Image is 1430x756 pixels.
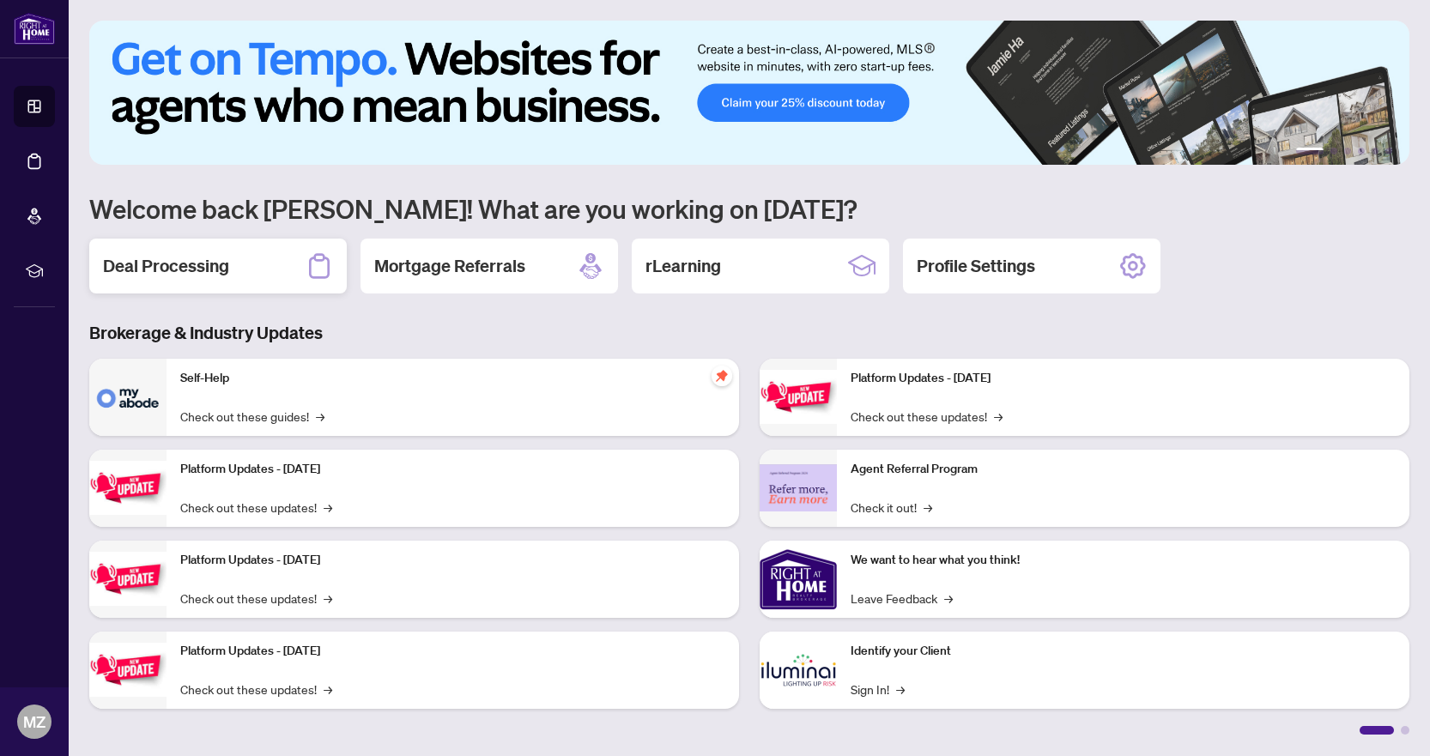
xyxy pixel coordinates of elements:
p: Platform Updates - [DATE] [180,642,725,661]
a: Leave Feedback→ [851,589,953,608]
span: → [994,407,1003,426]
span: pushpin [712,366,732,386]
h2: Profile Settings [917,254,1035,278]
p: Identify your Client [851,642,1396,661]
img: Self-Help [89,359,167,436]
button: 6 [1385,148,1392,154]
span: MZ [23,710,45,734]
p: Platform Updates - [DATE] [180,551,725,570]
button: 5 [1372,148,1378,154]
span: → [324,498,332,517]
a: Check out these updates!→ [180,589,332,608]
img: Agent Referral Program [760,464,837,511]
h2: rLearning [645,254,721,278]
img: logo [14,13,55,45]
p: Platform Updates - [DATE] [851,369,1396,388]
img: We want to hear what you think! [760,541,837,618]
a: Sign In!→ [851,680,905,699]
img: Platform Updates - July 21, 2025 [89,552,167,606]
span: → [896,680,905,699]
button: 2 [1330,148,1337,154]
a: Check it out!→ [851,498,932,517]
img: Platform Updates - July 8, 2025 [89,643,167,697]
span: → [324,589,332,608]
h1: Welcome back [PERSON_NAME]! What are you working on [DATE]? [89,192,1409,225]
span: → [316,407,324,426]
a: Check out these guides!→ [180,407,324,426]
button: 4 [1358,148,1365,154]
span: → [944,589,953,608]
p: Agent Referral Program [851,460,1396,479]
button: 1 [1296,148,1324,154]
h2: Mortgage Referrals [374,254,525,278]
img: Slide 0 [89,21,1409,165]
p: Self-Help [180,369,725,388]
h2: Deal Processing [103,254,229,278]
img: Platform Updates - June 23, 2025 [760,370,837,424]
button: 3 [1344,148,1351,154]
a: Check out these updates!→ [180,680,332,699]
span: → [924,498,932,517]
a: Check out these updates!→ [851,407,1003,426]
img: Identify your Client [760,632,837,709]
h3: Brokerage & Industry Updates [89,321,1409,345]
p: We want to hear what you think! [851,551,1396,570]
span: → [324,680,332,699]
a: Check out these updates!→ [180,498,332,517]
p: Platform Updates - [DATE] [180,460,725,479]
img: Platform Updates - September 16, 2025 [89,461,167,515]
